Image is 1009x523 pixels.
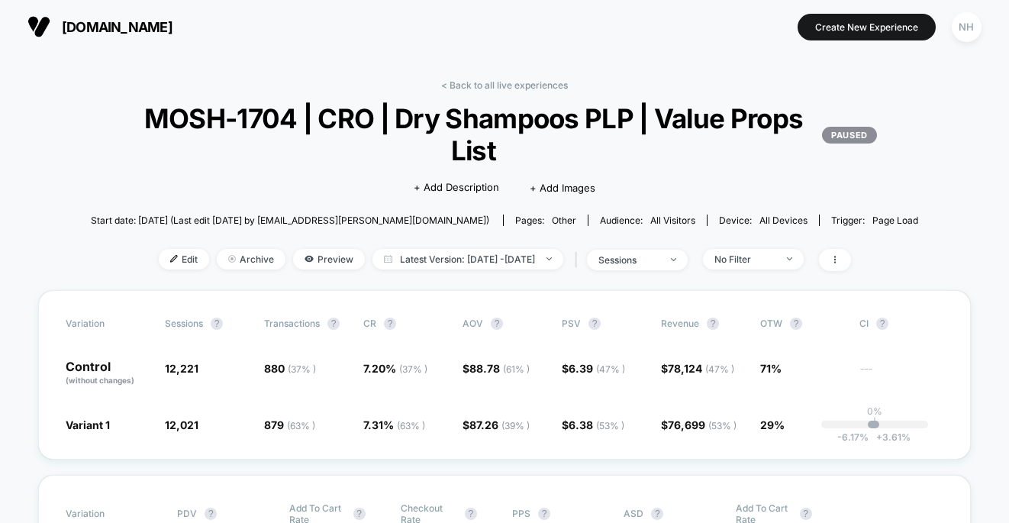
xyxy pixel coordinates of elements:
[876,431,882,443] span: +
[707,318,719,330] button: ?
[228,255,236,263] img: end
[596,420,624,431] span: ( 53 % )
[952,12,982,42] div: NH
[562,318,581,329] span: PSV
[469,362,530,375] span: 88.78
[837,431,869,443] span: -6.17 %
[363,318,376,329] span: CR
[798,14,936,40] button: Create New Experience
[205,508,217,520] button: ?
[177,508,197,519] span: PDV
[668,418,737,431] span: 76,699
[211,318,223,330] button: ?
[552,215,576,226] span: other
[465,508,477,520] button: ?
[562,418,624,431] span: $
[876,318,888,330] button: ?
[264,318,320,329] span: Transactions
[463,318,483,329] span: AOV
[760,318,844,330] span: OTW
[414,180,499,195] span: + Add Description
[165,318,203,329] span: Sessions
[515,215,576,226] div: Pages:
[23,15,177,39] button: [DOMAIN_NAME]
[822,127,876,144] p: PAUSED
[759,215,808,226] span: all devices
[384,255,392,263] img: calendar
[293,249,365,270] span: Preview
[588,318,601,330] button: ?
[363,362,427,375] span: 7.20 %
[624,508,643,519] span: ASD
[790,318,802,330] button: ?
[571,249,587,271] span: |
[873,417,876,428] p: |
[760,362,782,375] span: 71%
[569,418,624,431] span: 6.38
[671,258,676,261] img: end
[397,420,425,431] span: ( 63 % )
[661,362,734,375] span: $
[463,362,530,375] span: $
[165,418,198,431] span: 12,021
[165,362,198,375] span: 12,221
[132,102,876,166] span: MOSH-1704 | CRO | Dry Shampoos PLP | Value Props List
[562,362,625,375] span: $
[287,420,315,431] span: ( 63 % )
[705,363,734,375] span: ( 47 % )
[600,215,695,226] div: Audience:
[661,318,699,329] span: Revenue
[869,431,911,443] span: 3.61 %
[353,508,366,520] button: ?
[66,376,134,385] span: (without changes)
[872,215,918,226] span: Page Load
[62,19,172,35] span: [DOMAIN_NAME]
[859,364,943,386] span: ---
[708,420,737,431] span: ( 53 % )
[503,363,530,375] span: ( 61 % )
[650,215,695,226] span: All Visitors
[512,508,530,519] span: PPS
[217,249,285,270] span: Archive
[327,318,340,330] button: ?
[441,79,568,91] a: < Back to all live experiences
[159,249,209,270] span: Edit
[491,318,503,330] button: ?
[707,215,819,226] span: Device:
[170,255,178,263] img: edit
[867,405,882,417] p: 0%
[569,362,625,375] span: 6.39
[384,318,396,330] button: ?
[598,254,659,266] div: sessions
[538,508,550,520] button: ?
[501,420,530,431] span: ( 39 % )
[668,362,734,375] span: 78,124
[399,363,427,375] span: ( 37 % )
[27,15,50,38] img: Visually logo
[264,418,315,431] span: 879
[264,362,316,375] span: 880
[530,182,595,194] span: + Add Images
[91,215,489,226] span: Start date: [DATE] (Last edit [DATE] by [EMAIL_ADDRESS][PERSON_NAME][DOMAIN_NAME])
[372,249,563,270] span: Latest Version: [DATE] - [DATE]
[596,363,625,375] span: ( 47 % )
[288,363,316,375] span: ( 37 % )
[651,508,663,520] button: ?
[363,418,425,431] span: 7.31 %
[66,418,110,431] span: Variant 1
[469,418,530,431] span: 87.26
[831,215,918,226] div: Trigger:
[66,360,150,386] p: Control
[661,418,737,431] span: $
[714,253,775,265] div: No Filter
[787,257,792,260] img: end
[66,318,150,330] span: Variation
[463,418,530,431] span: $
[546,257,552,260] img: end
[859,318,943,330] span: CI
[760,418,785,431] span: 29%
[947,11,986,43] button: NH
[800,508,812,520] button: ?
